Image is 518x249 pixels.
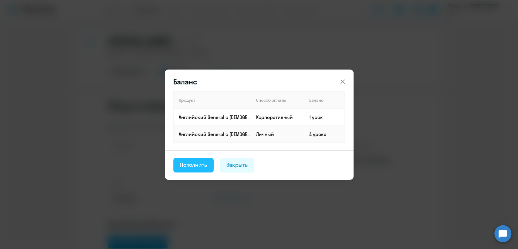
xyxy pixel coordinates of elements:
[251,126,304,143] td: Личный
[180,161,207,169] div: Пополнить
[251,92,304,109] th: Способ оплаты
[226,161,248,169] div: Закрыть
[173,158,214,172] button: Пополнить
[165,77,354,87] header: Баланс
[220,158,254,172] button: Закрыть
[304,92,345,109] th: Баланс
[304,126,345,143] td: 4 урока
[179,131,251,138] p: Английский General с [DEMOGRAPHIC_DATA] преподавателем
[174,92,251,109] th: Продукт
[179,114,251,121] p: Английский General с [DEMOGRAPHIC_DATA] преподавателем
[304,109,345,126] td: 1 урок
[251,109,304,126] td: Корпоративный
